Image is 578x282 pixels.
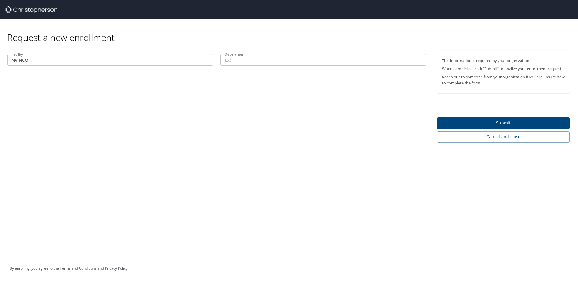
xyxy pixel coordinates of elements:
a: Privacy Policy [105,266,128,271]
input: EX: [7,54,213,66]
p: Reach out to someone from your organization if you are unsure how to complete the form. [442,74,565,86]
input: EX: [220,54,426,66]
p: When completed, click “Submit” to finalize your enrollment request. [442,66,565,72]
a: Terms and Conditions [60,266,97,271]
img: cbt logo [5,6,57,13]
button: Cancel and close [437,131,570,143]
span: Cancel and close [442,133,565,141]
div: Request a new enrollment [7,19,574,43]
p: This information is required by your organization. [442,58,565,64]
span: Submit [442,119,565,127]
div: By enrolling, you agree to the and . [10,261,128,276]
button: Submit [437,117,570,129]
